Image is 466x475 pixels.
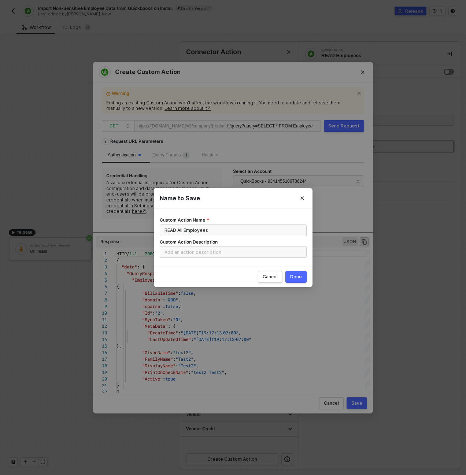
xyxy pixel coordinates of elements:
[165,375,175,382] span: true
[96,330,107,336] div: 13
[106,197,212,208] a: Manage your existing credential in Settings
[160,239,222,245] label: Custom Action Description
[96,343,107,349] div: 15
[343,237,358,246] span: JSON
[170,349,173,356] span: :
[101,68,108,76] img: integration-icon
[285,271,307,283] button: Done
[107,135,167,148] div: Request URL Parameters
[160,194,307,202] div: Name to Save
[193,336,251,343] span: "[DATE]T19:17:13-07:00"
[99,66,367,78] div: Create Custom Action
[147,336,191,343] span: "LastUpdatedTime"
[181,290,193,297] span: false
[137,120,229,131] div: https://[DOMAIN_NAME]/v3/company/{realmId}
[181,329,238,336] span: "[DATE]T19:17:13-07:00"
[96,290,107,297] div: 7
[96,310,107,316] div: 10
[142,303,163,310] span: "sparse"
[108,152,141,159] div: Authentication
[163,375,165,382] span: :
[106,180,218,214] div: A valid credential is required for Custom Action configuration and data mapping purposes. Your en...
[147,329,178,336] span: "CreateTime"
[165,296,178,303] span: "QBO"
[361,238,367,245] span: icon-copy-paste
[175,362,178,369] span: :
[96,336,107,343] div: 14
[116,382,119,389] span: }
[201,152,218,157] span: Headers
[110,120,130,131] span: GET
[142,349,170,356] span: "GivenName"
[96,369,107,376] div: 19
[96,264,107,270] div: 3
[106,100,360,111] div: Editing an existing Custom Action won’t affect the workflows running it. You need to update and r...
[163,303,165,310] span: :
[178,290,181,297] span: :
[178,362,196,369] span: "Test2"
[145,250,152,257] span: 200
[173,356,175,363] span: :
[188,369,191,376] span: :
[142,309,152,316] span: "Id"
[196,362,199,369] span: ,
[106,173,148,179] div: Credential Handling
[96,257,107,264] div: 2
[165,303,178,310] span: false
[160,217,210,223] label: Custom Action Name
[160,224,307,236] input: Custom Action Name
[233,168,277,174] label: Select an Account
[96,316,107,323] div: 11
[152,152,190,157] span: Query Params
[116,283,119,290] span: {
[185,153,188,157] span: 1
[96,356,107,363] div: 17
[96,303,107,310] div: 9
[142,356,173,363] span: "FamilyName"
[191,349,193,356] span: ,
[347,397,367,409] button: Save
[116,250,129,257] span: HTTP/
[351,400,362,406] div: Save
[170,316,173,323] span: :
[137,263,145,270] span: : {
[224,369,227,376] span: ,
[238,329,241,336] span: ,
[240,176,307,187] span: QuickBooks - 9341455106786244
[168,323,175,330] span: : {
[178,296,181,303] span: ,
[129,250,137,257] span: 1.1
[96,363,107,369] div: 18
[173,316,181,323] span: "0"
[96,251,107,257] div: 1
[116,257,119,264] span: {
[127,270,165,277] span: "QueryResponse"
[324,120,364,132] button: Send Request
[116,342,122,349] span: },
[96,277,107,283] div: 5
[152,309,155,316] span: :
[142,375,163,382] span: "Active"
[181,316,183,323] span: ,
[96,283,107,290] div: 6
[258,271,282,283] button: Cancel
[178,303,181,310] span: ,
[96,270,107,277] div: 4
[175,356,193,363] span: "Test2"
[173,349,191,356] span: "test2"
[132,208,146,214] a: here↗
[263,274,278,280] div: Cancel
[155,309,163,316] span: "2"
[142,362,175,369] span: "DisplayName"
[178,329,181,336] span: :
[112,90,354,99] span: Warning
[352,62,373,82] button: Close
[242,123,313,129] span: ?query=SELECT * FROM Employee
[182,152,190,159] sup: 1
[164,105,211,111] a: Learn more about it↗
[324,400,339,406] div: Cancel
[191,336,193,343] span: :
[96,297,107,303] div: 8
[357,90,363,96] span: icon-close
